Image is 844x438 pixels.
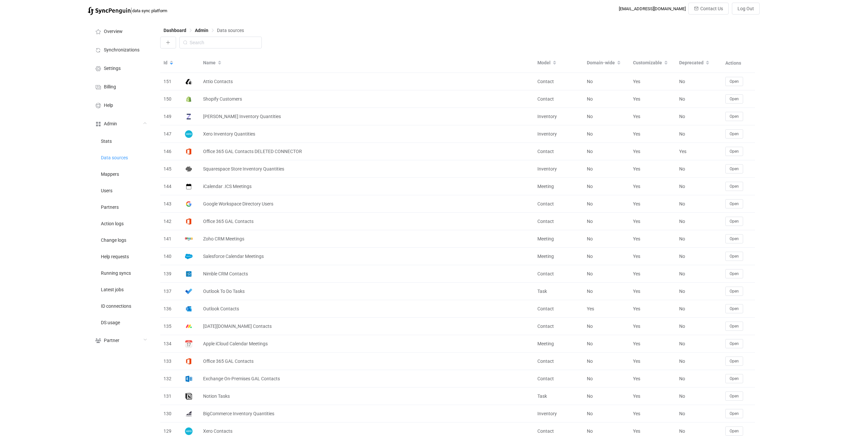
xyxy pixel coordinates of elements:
a: Stats [88,133,154,149]
span: Billing [104,84,116,90]
a: Latest jobs [88,281,154,297]
span: Data sources [217,28,244,33]
span: ID connections [101,304,131,309]
span: DS usage [101,320,120,326]
a: DS usage [88,314,154,330]
span: Data sources [101,155,128,161]
input: Search [179,37,262,48]
div: Breadcrumb [164,28,244,33]
div: [EMAIL_ADDRESS][DOMAIN_NAME] [619,6,686,11]
span: data sync platform [132,8,167,13]
span: Dashboard [164,28,186,33]
a: Users [88,182,154,199]
span: Stats [101,139,112,144]
a: Overview [88,22,154,40]
span: Overview [104,29,123,34]
button: Log Out [732,3,760,15]
a: Data sources [88,149,154,166]
a: |data sync platform [88,6,167,15]
span: Log Out [738,6,754,11]
span: Change logs [101,238,126,243]
a: Settings [88,59,154,77]
span: Help [104,103,113,108]
span: Partner [104,338,119,343]
a: Synchronizations [88,40,154,59]
img: syncpenguin.svg [88,7,131,15]
a: Change logs [88,232,154,248]
span: Partners [101,205,119,210]
a: Mappers [88,166,154,182]
span: Action logs [101,221,124,227]
span: Settings [104,66,121,71]
span: Latest jobs [101,287,124,293]
a: Action logs [88,215,154,232]
a: Help [88,96,154,114]
a: Help requests [88,248,154,265]
a: Running syncs [88,265,154,281]
span: Synchronizations [104,47,139,53]
span: | [131,6,132,15]
span: Running syncs [101,271,131,276]
button: Contact Us [688,3,729,15]
a: Partners [88,199,154,215]
span: Users [101,188,112,194]
span: Contact Us [700,6,723,11]
span: Admin [104,121,117,127]
a: ID connections [88,297,154,314]
span: Admin [195,28,208,33]
span: Help requests [101,254,129,260]
a: Billing [88,77,154,96]
span: Mappers [101,172,119,177]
